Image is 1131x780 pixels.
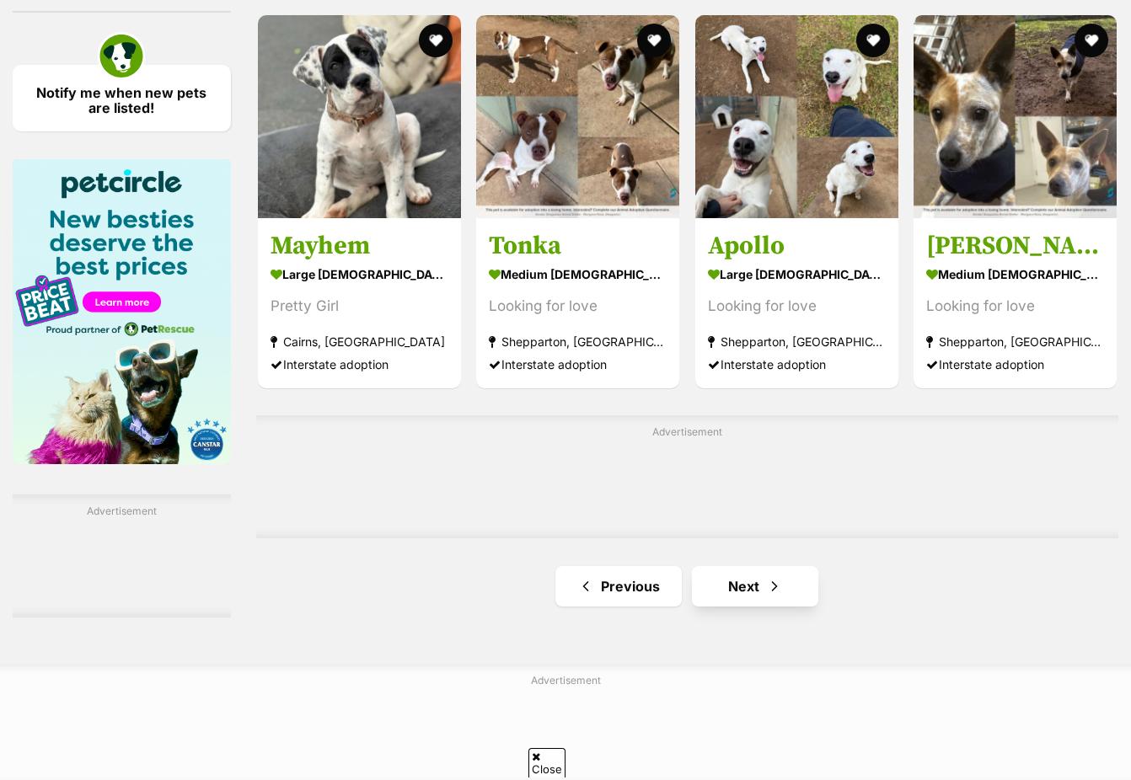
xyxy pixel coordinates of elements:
[271,330,448,353] strong: Cairns, [GEOGRAPHIC_DATA]
[855,24,889,57] button: favourite
[256,415,1118,538] div: Advertisement
[914,15,1117,218] img: Julia - Australian Cattle Dog
[489,262,667,286] strong: medium [DEMOGRAPHIC_DATA] Dog
[926,295,1104,318] div: Looking for love
[708,295,886,318] div: Looking for love
[528,748,565,777] span: Close
[555,566,682,606] a: Previous page
[926,262,1104,286] strong: medium [DEMOGRAPHIC_DATA] Dog
[489,353,667,376] div: Interstate adoption
[271,230,448,262] h3: Mayhem
[256,566,1118,606] nav: Pagination
[926,353,1104,376] div: Interstate adoption
[13,159,231,465] img: Pet Circle promo banner
[708,330,886,353] strong: Shepparton, [GEOGRAPHIC_DATA]
[489,330,667,353] strong: Shepparton, [GEOGRAPHIC_DATA]
[271,295,448,318] div: Pretty Girl
[1075,24,1108,57] button: favourite
[271,353,448,376] div: Interstate adoption
[489,295,667,318] div: Looking for love
[476,217,679,388] a: Tonka medium [DEMOGRAPHIC_DATA] Dog Looking for love Shepparton, [GEOGRAPHIC_DATA] Interstate ado...
[692,566,818,606] a: Next page
[708,230,886,262] h3: Apollo
[637,24,671,57] button: favourite
[695,15,898,218] img: Apollo - American Staffordshire Terrier Dog
[418,24,452,57] button: favourite
[926,230,1104,262] h3: [PERSON_NAME]
[13,65,231,131] a: Notify me when new pets are listed!
[258,217,461,388] a: Mayhem large [DEMOGRAPHIC_DATA] Dog Pretty Girl Cairns, [GEOGRAPHIC_DATA] Interstate adoption
[926,330,1104,353] strong: Shepparton, [GEOGRAPHIC_DATA]
[708,262,886,286] strong: large [DEMOGRAPHIC_DATA] Dog
[258,15,461,218] img: Mayhem - Mastiff Dog
[695,217,898,388] a: Apollo large [DEMOGRAPHIC_DATA] Dog Looking for love Shepparton, [GEOGRAPHIC_DATA] Interstate ado...
[708,353,886,376] div: Interstate adoption
[271,262,448,286] strong: large [DEMOGRAPHIC_DATA] Dog
[476,15,679,218] img: Tonka - American Staffordshire Terrier Dog
[914,217,1117,388] a: [PERSON_NAME] medium [DEMOGRAPHIC_DATA] Dog Looking for love Shepparton, [GEOGRAPHIC_DATA] Inters...
[489,230,667,262] h3: Tonka
[13,494,231,617] div: Advertisement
